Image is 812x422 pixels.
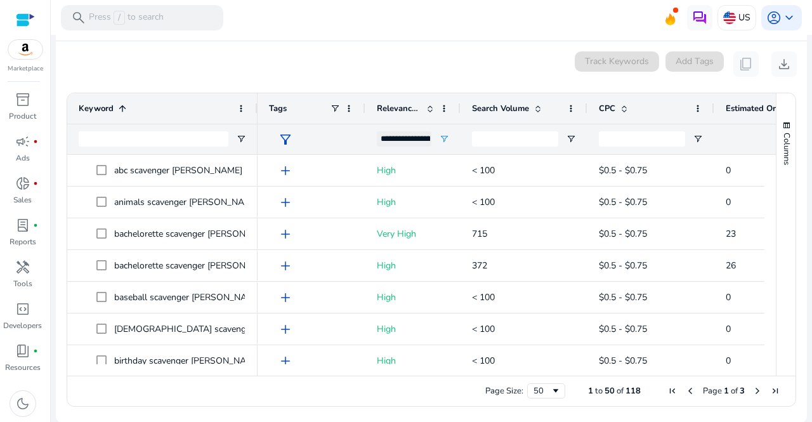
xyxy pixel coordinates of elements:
[278,353,293,369] span: add
[16,152,30,164] p: Ads
[33,223,38,228] span: fiber_manual_record
[377,103,421,114] span: Relevance Score
[625,385,641,397] span: 118
[79,103,114,114] span: Keyword
[33,139,38,144] span: fiber_manual_record
[766,10,782,25] span: account_circle
[15,92,30,107] span: inventory_2
[114,284,273,310] p: baseball scavenger [PERSON_NAME]
[472,228,487,240] span: 715
[738,6,750,29] p: US
[726,323,731,335] span: 0
[278,132,293,147] span: filter_alt
[377,348,449,374] p: High
[527,383,565,399] div: Page Size
[726,228,736,240] span: 23
[723,11,736,24] img: us.svg
[377,316,449,342] p: High
[599,291,647,303] span: $0.5 - $0.75
[278,258,293,274] span: add
[114,316,338,342] p: [DEMOGRAPHIC_DATA] scavenger [PERSON_NAME]
[8,64,43,74] p: Marketplace
[114,221,289,247] p: bachelorette scavenger [PERSON_NAME]
[724,385,729,397] span: 1
[472,131,558,147] input: Search Volume Filter Input
[114,348,273,374] p: birthday scavenger [PERSON_NAME]
[114,253,313,279] p: bachelorette scavenger [PERSON_NAME] game
[599,228,647,240] span: $0.5 - $0.75
[588,385,593,397] span: 1
[472,355,495,367] span: < 100
[15,396,30,411] span: dark_mode
[685,386,695,396] div: Previous Page
[771,51,797,77] button: download
[5,362,41,373] p: Resources
[9,110,36,122] p: Product
[770,386,780,396] div: Last Page
[114,189,271,215] p: animals scavenger [PERSON_NAME]
[377,157,449,183] p: High
[114,157,254,183] p: abc scavenger [PERSON_NAME]
[278,322,293,337] span: add
[236,134,246,144] button: Open Filter Menu
[15,218,30,233] span: lab_profile
[377,284,449,310] p: High
[472,196,495,208] span: < 100
[472,323,495,335] span: < 100
[599,131,685,147] input: CPC Filter Input
[534,385,551,397] div: 50
[726,260,736,272] span: 26
[782,10,797,25] span: keyboard_arrow_down
[667,386,678,396] div: First Page
[8,40,43,59] img: amazon.svg
[13,194,32,206] p: Sales
[278,163,293,178] span: add
[726,196,731,208] span: 0
[472,260,487,272] span: 372
[703,385,722,397] span: Page
[731,385,738,397] span: of
[472,164,495,176] span: < 100
[278,290,293,305] span: add
[726,103,802,114] span: Estimated Orders/Month
[377,221,449,247] p: Very High
[278,195,293,210] span: add
[599,260,647,272] span: $0.5 - $0.75
[15,343,30,359] span: book_4
[15,301,30,317] span: code_blocks
[599,323,647,335] span: $0.5 - $0.75
[726,355,731,367] span: 0
[617,385,624,397] span: of
[726,164,731,176] span: 0
[13,278,32,289] p: Tools
[33,348,38,353] span: fiber_manual_record
[10,236,36,247] p: Reports
[278,227,293,242] span: add
[605,385,615,397] span: 50
[3,320,42,331] p: Developers
[781,133,792,165] span: Columns
[566,134,576,144] button: Open Filter Menu
[776,56,792,72] span: download
[599,196,647,208] span: $0.5 - $0.75
[472,291,495,303] span: < 100
[89,11,164,25] p: Press to search
[485,385,523,397] div: Page Size:
[472,103,529,114] span: Search Volume
[71,10,86,25] span: search
[599,164,647,176] span: $0.5 - $0.75
[15,176,30,191] span: donut_small
[79,131,228,147] input: Keyword Filter Input
[15,260,30,275] span: handyman
[114,11,125,25] span: /
[599,103,615,114] span: CPC
[33,181,38,186] span: fiber_manual_record
[599,355,647,367] span: $0.5 - $0.75
[752,386,763,396] div: Next Page
[269,103,287,114] span: Tags
[377,189,449,215] p: High
[439,134,449,144] button: Open Filter Menu
[377,253,449,279] p: High
[15,134,30,149] span: campaign
[740,385,745,397] span: 3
